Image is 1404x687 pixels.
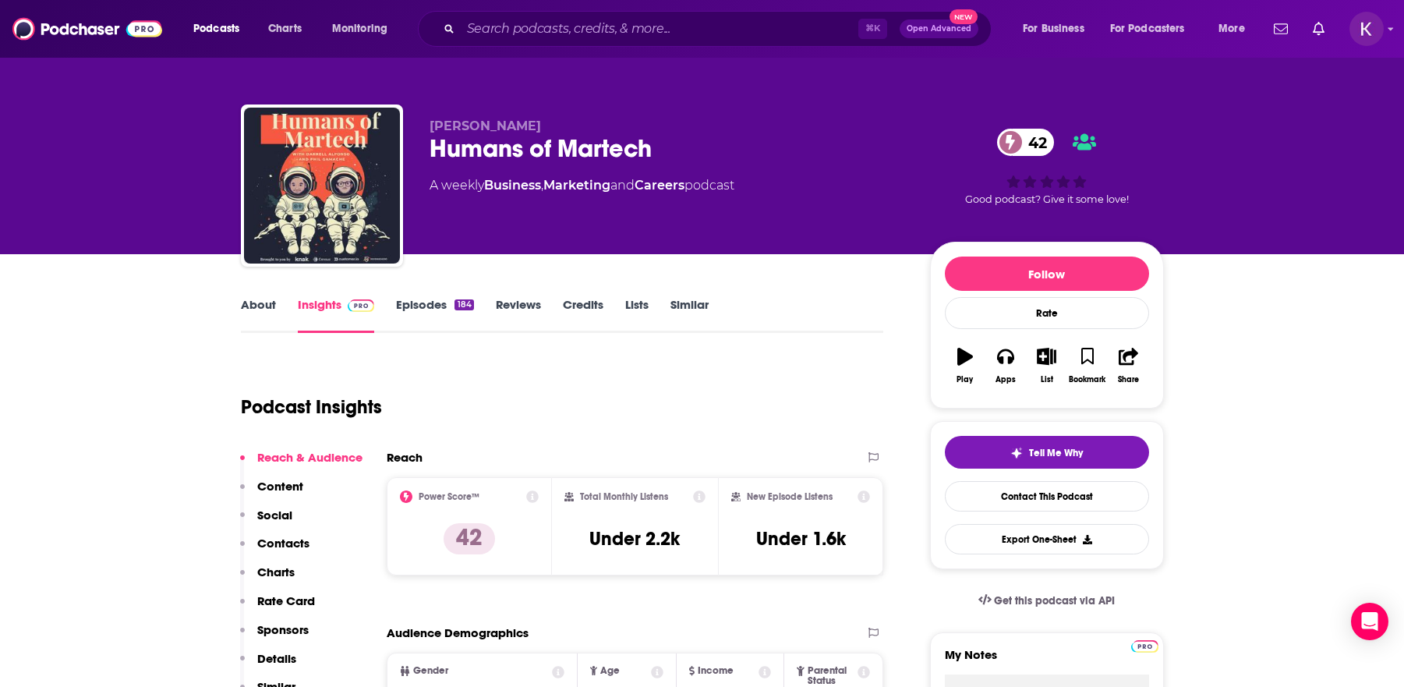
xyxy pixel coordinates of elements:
[298,297,375,333] a: InsightsPodchaser Pro
[240,536,309,565] button: Contacts
[1307,16,1331,42] a: Show notifications dropdown
[321,16,408,41] button: open menu
[461,16,858,41] input: Search podcasts, credits, & more...
[541,178,543,193] span: ,
[808,666,855,686] span: Parental Status
[996,375,1016,384] div: Apps
[1012,16,1104,41] button: open menu
[563,297,603,333] a: Credits
[240,622,309,651] button: Sponsors
[1023,18,1084,40] span: For Business
[1069,375,1105,384] div: Bookmark
[419,491,479,502] h2: Power Score™
[1208,16,1264,41] button: open menu
[930,119,1164,215] div: 42Good podcast? Give it some love!
[858,19,887,39] span: ⌘ K
[957,375,973,384] div: Play
[257,536,309,551] p: Contacts
[900,19,978,38] button: Open AdvancedNew
[396,297,473,333] a: Episodes184
[240,450,362,479] button: Reach & Audience
[257,508,292,522] p: Social
[454,299,473,310] div: 184
[241,395,382,419] h1: Podcast Insights
[945,338,985,394] button: Play
[1026,338,1066,394] button: List
[444,523,495,554] p: 42
[496,297,541,333] a: Reviews
[413,666,448,676] span: Gender
[387,450,423,465] h2: Reach
[670,297,709,333] a: Similar
[240,479,303,508] button: Content
[1218,18,1245,40] span: More
[1041,375,1053,384] div: List
[240,593,315,622] button: Rate Card
[430,119,541,133] span: [PERSON_NAME]
[580,491,668,502] h2: Total Monthly Listens
[268,18,302,40] span: Charts
[950,9,978,24] span: New
[945,297,1149,329] div: Rate
[1110,18,1185,40] span: For Podcasters
[484,178,541,193] a: Business
[1131,638,1158,653] a: Pro website
[1268,16,1294,42] a: Show notifications dropdown
[635,178,684,193] a: Careers
[1108,338,1148,394] button: Share
[241,297,276,333] a: About
[1013,129,1055,156] span: 42
[945,257,1149,291] button: Follow
[1118,375,1139,384] div: Share
[945,436,1149,469] button: tell me why sparkleTell Me Why
[997,129,1055,156] a: 42
[747,491,833,502] h2: New Episode Listens
[433,11,1006,47] div: Search podcasts, credits, & more...
[625,297,649,333] a: Lists
[12,14,162,44] img: Podchaser - Follow, Share and Rate Podcasts
[907,25,971,33] span: Open Advanced
[698,666,734,676] span: Income
[240,565,295,593] button: Charts
[348,299,375,312] img: Podchaser Pro
[589,527,680,551] h3: Under 2.2k
[965,193,1129,205] span: Good podcast? Give it some love!
[258,16,311,41] a: Charts
[1349,12,1384,46] button: Show profile menu
[966,582,1128,620] a: Get this podcast via API
[1067,338,1108,394] button: Bookmark
[182,16,260,41] button: open menu
[1029,447,1083,459] span: Tell Me Why
[257,651,296,666] p: Details
[610,178,635,193] span: and
[240,508,292,536] button: Social
[1010,447,1023,459] img: tell me why sparkle
[985,338,1026,394] button: Apps
[945,481,1149,512] a: Contact This Podcast
[387,625,529,640] h2: Audience Demographics
[945,524,1149,554] button: Export One-Sheet
[257,622,309,637] p: Sponsors
[193,18,239,40] span: Podcasts
[945,647,1149,675] label: My Notes
[257,565,295,579] p: Charts
[1131,640,1158,653] img: Podchaser Pro
[1100,16,1208,41] button: open menu
[332,18,387,40] span: Monitoring
[257,593,315,608] p: Rate Card
[430,176,734,195] div: A weekly podcast
[1349,12,1384,46] span: Logged in as kwignall
[257,450,362,465] p: Reach & Audience
[257,479,303,494] p: Content
[756,527,846,551] h3: Under 1.6k
[244,108,400,264] img: Humans of Martech
[994,594,1115,607] span: Get this podcast via API
[1349,12,1384,46] img: User Profile
[600,666,620,676] span: Age
[1351,603,1388,640] div: Open Intercom Messenger
[240,651,296,680] button: Details
[543,178,610,193] a: Marketing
